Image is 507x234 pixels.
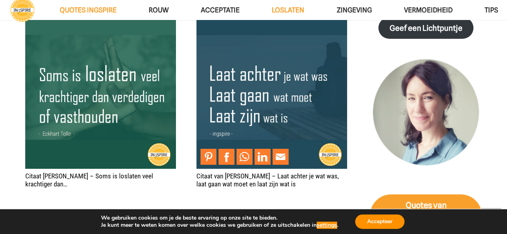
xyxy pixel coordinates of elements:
[481,208,501,228] a: Terug naar top
[25,18,176,168] img: Citaat over loslaten van Eckhart Tolle - Soms is loslaten veel krachtiger dan verdedigen of vasth...
[255,149,273,165] li: LinkedIn
[196,18,347,168] a: Citaat van Ingspire – Laat achter je wat was, laat gaan wat moet en laat zijn wat is
[196,18,347,168] img: Laat achter je wat was Laat gaan wat moet Laat zijn wat is - quote van ingspire.nl
[390,24,463,33] strong: Geef een Lichtpuntje
[355,214,404,229] button: Accepteer
[273,149,291,165] li: Email This
[218,149,234,165] a: Share to Facebook
[149,6,169,14] span: ROUW
[236,149,255,165] li: WhatsApp
[218,149,236,165] li: Facebook
[25,18,176,168] a: Citaat Eckhart Tolle – Soms is loslaten veel krachtiger dan…
[200,149,216,165] a: Pin to Pinterest
[404,6,452,14] span: VERMOEIDHEID
[272,6,304,14] span: Loslaten
[378,17,473,39] a: Geef een Lichtpuntje
[255,149,271,165] a: Share to LinkedIn
[201,6,240,14] span: Acceptatie
[200,149,218,165] li: Pinterest
[317,222,337,229] button: settings
[60,6,117,14] span: QUOTES INGSPIRE
[484,6,498,14] span: TIPS
[336,6,372,14] span: Zingeving
[236,149,252,165] a: Share to WhatsApp
[273,149,289,165] a: Mail to Email This
[101,222,338,229] p: Je kunt meer te weten komen over welke cookies we gebruiken of ze uitschakelen in .
[196,172,339,188] a: Citaat van [PERSON_NAME] – Laat achter je wat was, laat gaan wat moet en laat zijn wat is
[370,59,482,171] img: Inge Geertzen - schrijfster Ingspire.nl, markteer en handmassage therapeut
[101,214,338,222] p: We gebruiken cookies om je de beste ervaring op onze site te bieden.
[405,200,432,210] strong: Quotes
[25,172,153,188] a: Citaat [PERSON_NAME] – Soms is loslaten veel krachtiger dan…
